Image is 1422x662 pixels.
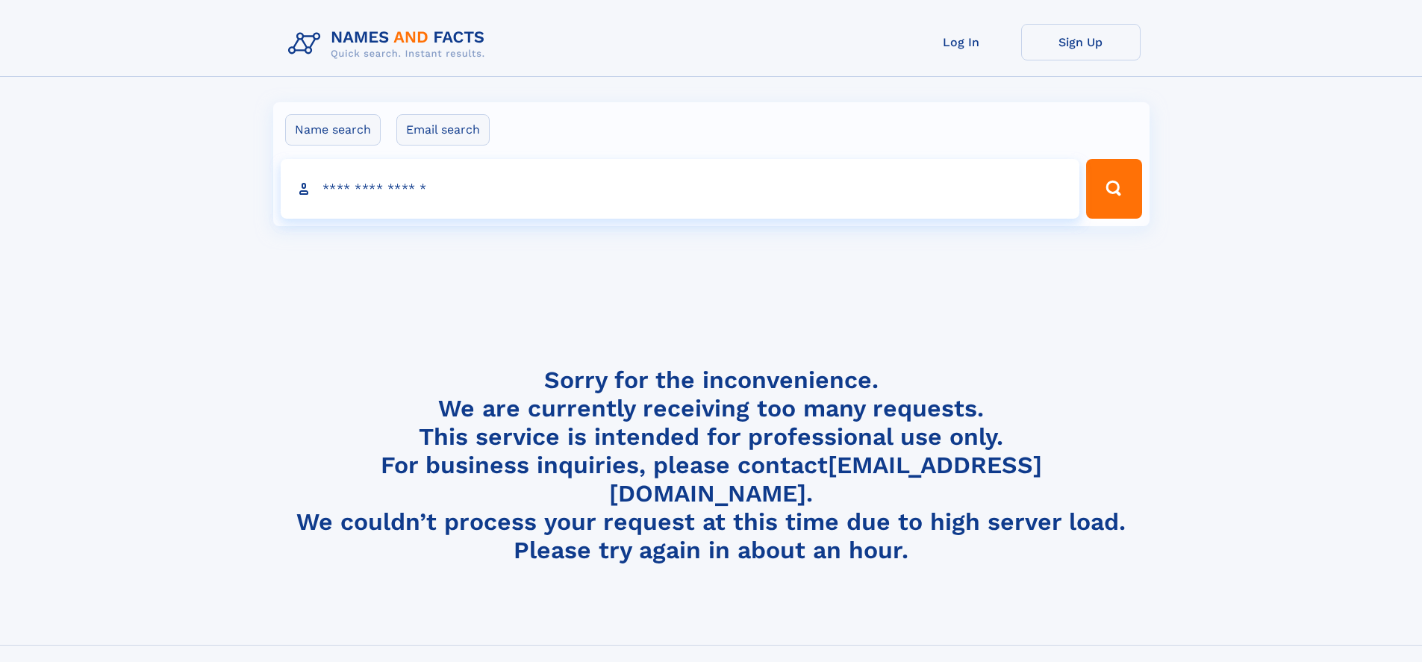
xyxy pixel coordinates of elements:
[609,451,1042,508] a: [EMAIL_ADDRESS][DOMAIN_NAME]
[902,24,1021,60] a: Log In
[1021,24,1141,60] a: Sign Up
[396,114,490,146] label: Email search
[282,24,497,64] img: Logo Names and Facts
[282,366,1141,565] h4: Sorry for the inconvenience. We are currently receiving too many requests. This service is intend...
[281,159,1080,219] input: search input
[285,114,381,146] label: Name search
[1086,159,1141,219] button: Search Button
